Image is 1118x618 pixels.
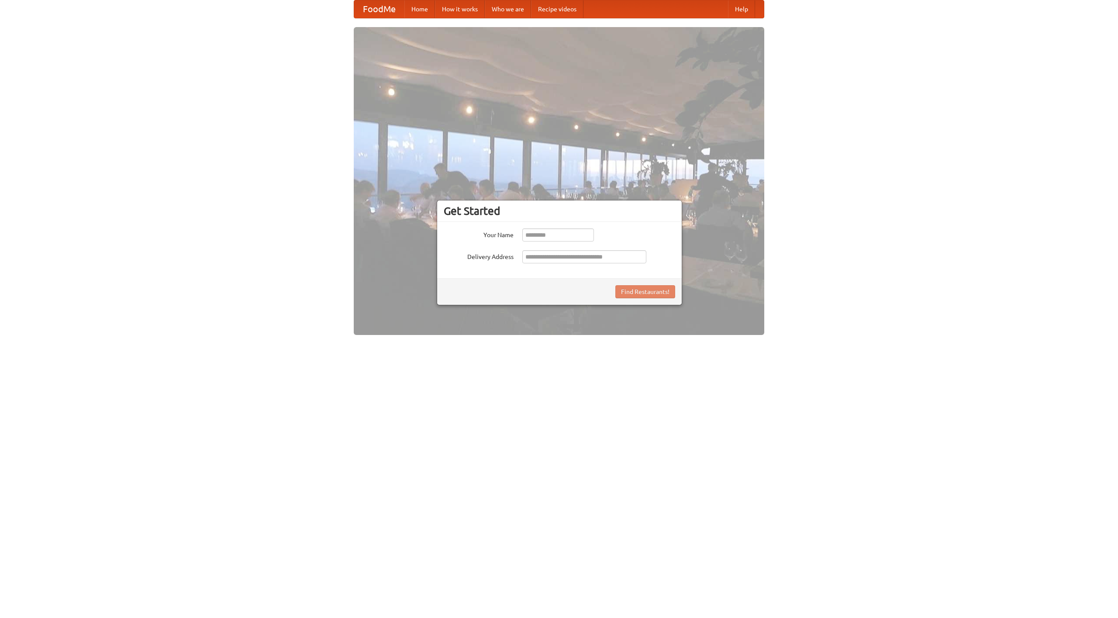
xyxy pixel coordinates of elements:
a: Help [728,0,755,18]
a: Recipe videos [531,0,583,18]
a: How it works [435,0,485,18]
a: Home [404,0,435,18]
a: FoodMe [354,0,404,18]
a: Who we are [485,0,531,18]
label: Your Name [444,228,514,239]
label: Delivery Address [444,250,514,261]
button: Find Restaurants! [615,285,675,298]
h3: Get Started [444,204,675,218]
